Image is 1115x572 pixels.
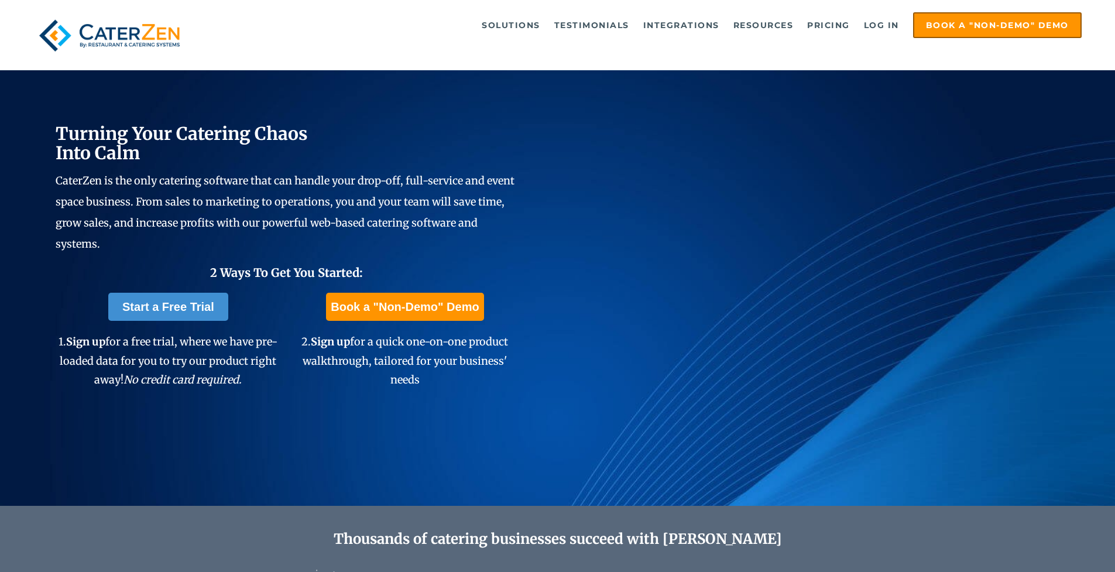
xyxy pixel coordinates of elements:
[311,335,350,348] span: Sign up
[59,335,277,386] span: 1. for a free trial, where we have pre-loaded data for you to try our product right away!
[33,12,186,59] img: caterzen
[476,13,546,37] a: Solutions
[56,122,308,164] span: Turning Your Catering Chaos Into Calm
[210,265,363,280] span: 2 Ways To Get You Started:
[212,12,1082,38] div: Navigation Menu
[548,13,635,37] a: Testimonials
[728,13,800,37] a: Resources
[108,293,228,321] a: Start a Free Trial
[301,335,508,386] span: 2. for a quick one-on-one product walkthrough, tailored for your business' needs
[326,293,483,321] a: Book a "Non-Demo" Demo
[1011,526,1102,559] iframe: Help widget launcher
[637,13,725,37] a: Integrations
[56,174,514,251] span: CaterZen is the only catering software that can handle your drop-off, full-service and event spac...
[112,531,1004,548] h2: Thousands of catering businesses succeed with [PERSON_NAME]
[123,373,242,386] em: No credit card required.
[858,13,905,37] a: Log in
[801,13,856,37] a: Pricing
[913,12,1082,38] a: Book a "Non-Demo" Demo
[66,335,105,348] span: Sign up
